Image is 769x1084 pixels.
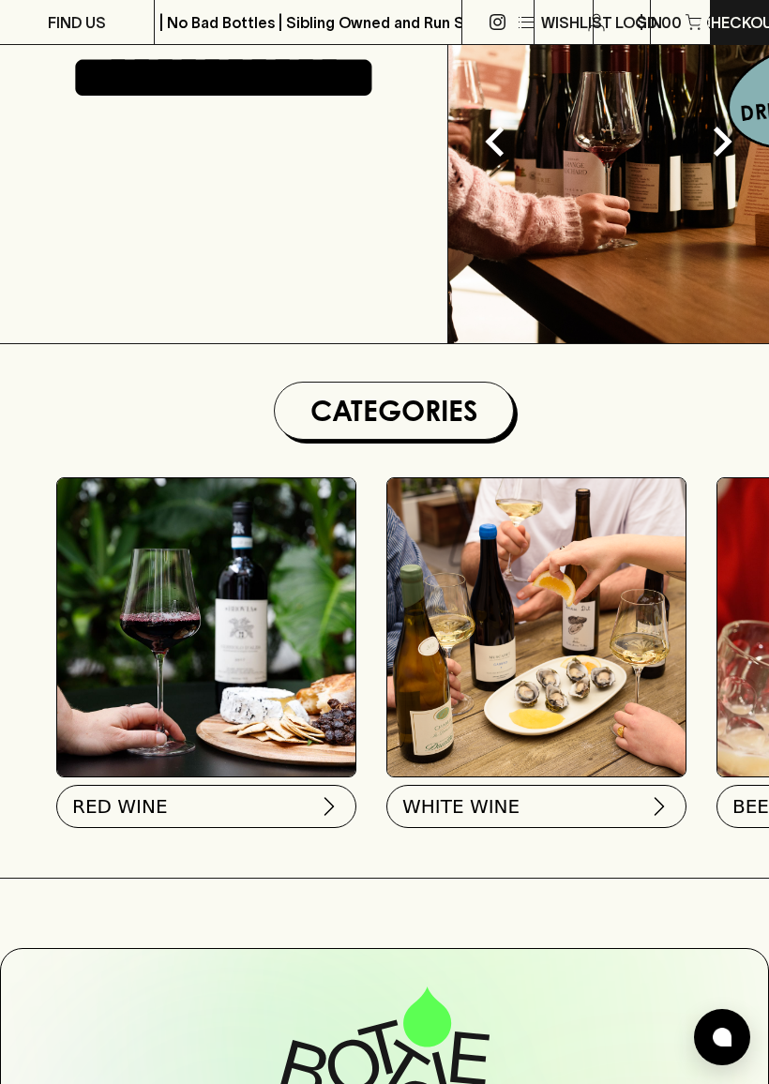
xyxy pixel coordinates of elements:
img: bubble-icon [713,1028,731,1046]
button: WHITE WINE [386,785,686,828]
img: Red Wine Tasting [57,478,355,776]
p: Wishlist [541,11,612,34]
button: Previous [458,104,533,179]
h1: Categories [282,390,505,431]
p: FIND US [48,11,106,34]
button: Next [685,104,760,179]
p: Login [615,11,662,34]
p: $0.00 [637,11,682,34]
button: RED WINE [56,785,356,828]
span: WHITE WINE [402,793,520,820]
img: optimise [387,478,686,776]
span: RED WINE [72,793,168,820]
img: chevron-right.svg [318,795,340,818]
img: chevron-right.svg [648,795,671,818]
